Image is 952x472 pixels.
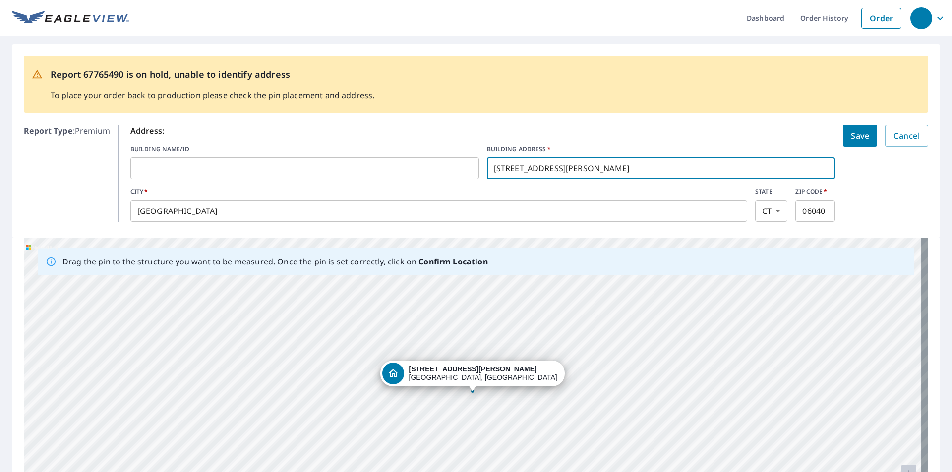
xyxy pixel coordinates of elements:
[51,89,374,101] p: To place your order back to production please check the pin placement and address.
[487,145,835,154] label: BUILDING ADDRESS
[755,200,787,222] div: CT
[130,125,835,137] p: Address:
[861,8,901,29] a: Order
[51,68,374,81] p: Report 67765490 is on hold, unable to identify address
[380,361,565,391] div: Dropped pin, building 1, Residential property, 27 Adams St S Manchester, CT 06040
[418,256,487,267] b: Confirm Location
[130,145,479,154] label: BUILDING NAME/ID
[851,129,869,143] span: Save
[130,187,747,196] label: CITY
[893,129,920,143] span: Cancel
[843,125,877,147] button: Save
[885,125,928,147] button: Cancel
[24,125,110,222] p: : Premium
[62,256,488,267] p: Drag the pin to the structure you want to be measured. Once the pin is set correctly, click on
[755,187,787,196] label: STATE
[12,11,129,26] img: EV Logo
[24,125,73,136] b: Report Type
[795,187,835,196] label: ZIP CODE
[762,207,772,216] em: CT
[409,365,537,373] strong: [STREET_ADDRESS][PERSON_NAME]
[409,365,558,382] div: [GEOGRAPHIC_DATA], [GEOGRAPHIC_DATA] 06040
